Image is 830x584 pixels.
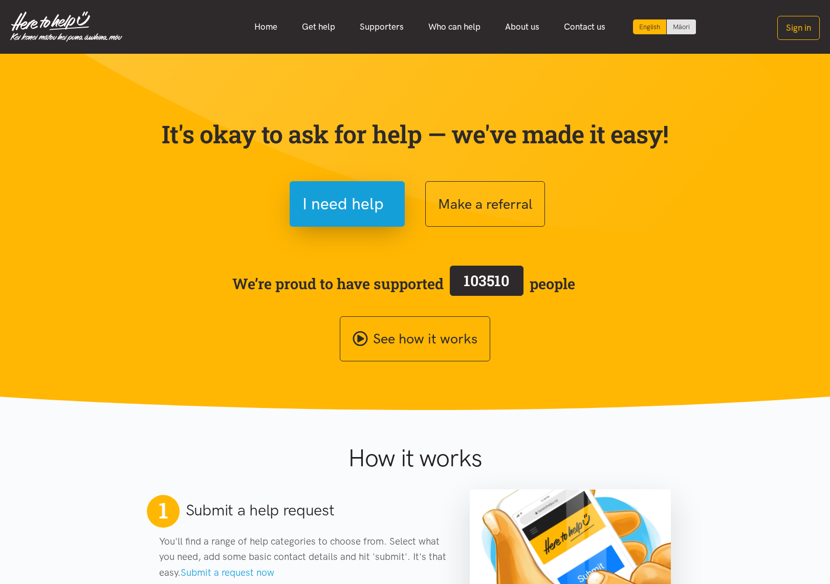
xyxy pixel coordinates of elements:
a: Get help [290,16,347,38]
a: Who can help [416,16,493,38]
div: Language toggle [633,19,696,34]
img: Home [10,11,122,42]
a: About us [493,16,552,38]
h2: Submit a help request [186,500,335,521]
span: We’re proud to have supported people [232,264,575,304]
p: It's okay to ask for help — we've made it easy! [159,119,671,149]
button: Make a referral [425,181,545,227]
a: Submit a request now [181,567,274,578]
a: Supporters [347,16,416,38]
p: You'll find a range of help categories to choose from. Select what you need, add some basic conta... [159,534,449,580]
a: Contact us [552,16,618,38]
span: I need help [302,191,384,217]
a: Switch to Te Reo Māori [667,19,696,34]
button: Sign in [777,16,820,40]
a: 103510 [444,264,530,304]
a: See how it works [340,316,490,362]
button: I need help [290,181,405,227]
h1: How it works [248,443,582,473]
a: Home [242,16,290,38]
span: 1 [159,497,168,524]
span: 103510 [464,271,509,290]
div: Current language [633,19,667,34]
